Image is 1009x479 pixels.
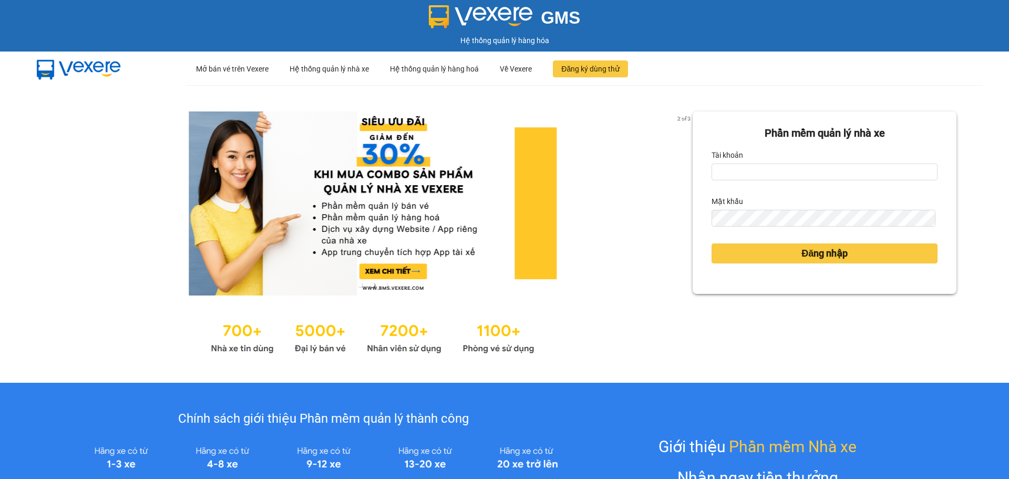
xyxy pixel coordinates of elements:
div: Hệ thống quản lý nhà xe [290,52,369,86]
img: logo 2 [429,5,533,28]
button: Đăng ký dùng thử [553,60,628,77]
li: slide item 1 [358,283,362,287]
label: Mật khẩu [712,193,743,210]
div: Hệ thống quản lý hàng hóa [3,35,1006,46]
div: Giới thiệu [658,434,857,459]
li: slide item 2 [370,283,375,287]
img: Statistics.png [211,317,534,356]
p: 2 of 3 [674,111,693,125]
li: slide item 3 [383,283,387,287]
span: Đăng ký dùng thử [561,63,620,75]
div: Chính sách giới thiệu Phần mềm quản lý thành công [70,409,576,429]
input: Tài khoản [712,164,938,180]
span: Phần mềm Nhà xe [729,434,857,459]
a: GMS [429,16,581,24]
div: Hệ thống quản lý hàng hoá [390,52,479,86]
button: Đăng nhập [712,243,938,263]
button: previous slide / item [53,111,67,295]
button: next slide / item [678,111,693,295]
div: Về Vexere [500,52,532,86]
div: Mở bán vé trên Vexere [196,52,269,86]
div: Phần mềm quản lý nhà xe [712,125,938,141]
img: mbUUG5Q.png [26,52,131,86]
span: GMS [541,8,580,27]
label: Tài khoản [712,147,743,164]
span: Đăng nhập [801,246,848,261]
input: Mật khẩu [712,210,935,227]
